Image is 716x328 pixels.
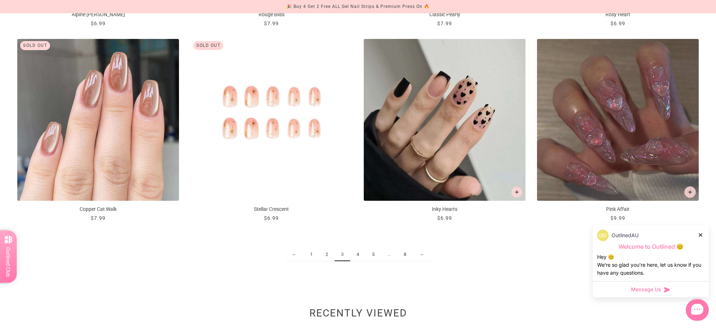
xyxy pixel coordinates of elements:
button: Add to cart [511,186,523,198]
a: ← [286,248,304,261]
span: $7.99 [91,215,106,221]
a: Inky Hearts [364,39,525,222]
a: 1 [304,248,319,261]
span: Message Us [631,286,661,293]
a: Pink Affair [537,39,699,222]
span: $6.99 [264,215,279,221]
p: Rouge Bliss [191,11,352,18]
p: Copper Cat Walk [17,205,179,213]
span: 3 [335,248,350,261]
button: Add to cart [684,186,696,198]
p: Alpine [PERSON_NAME] [17,11,179,18]
div: Sold out [20,41,50,50]
div: 🎉 Buy 4 Get 2 Free ALL Gel Nail Strips & Premium Press On 🔥 [286,3,430,10]
p: Stellar Crescent [191,205,352,213]
span: $6.99 [610,21,625,26]
a: → [413,248,431,261]
span: $7.99 [437,21,452,26]
span: $7.99 [264,21,279,26]
a: 8 [397,248,413,261]
h2: Recently viewed [17,311,699,319]
p: Rosy Heart [537,11,699,18]
p: Inky Hearts [364,205,525,213]
p: Classic Pearly [364,11,525,18]
span: $6.99 [437,215,452,221]
span: ... [381,248,397,261]
p: Welcome to Outlined 😊 [597,243,704,251]
img: data:image/png;base64,iVBORw0KGgoAAAANSUhEUgAAACQAAAAkCAYAAADhAJiYAAACJklEQVR4AexUO28TQRice/mFQxI... [597,230,609,241]
a: Copper Cat Walk [17,39,179,222]
a: 2 [319,248,335,261]
p: Pink Affair [537,205,699,213]
a: 5 [366,248,381,261]
span: $6.99 [91,21,106,26]
div: Hey 😊 We‘re so glad you’re here, let us know if you have any questions. [597,253,704,277]
a: Stellar Crescent [191,39,352,222]
p: OutlinedAU [612,231,639,239]
a: 4 [350,248,366,261]
span: $9.99 [610,215,625,221]
div: Sold out [193,41,223,50]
